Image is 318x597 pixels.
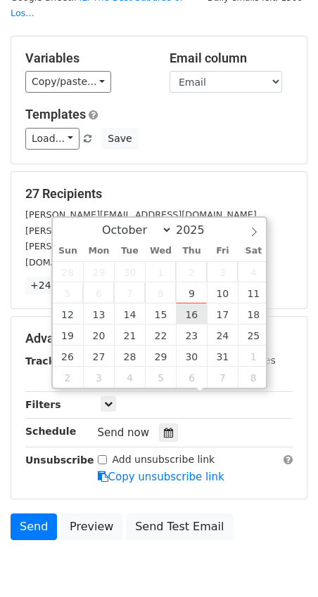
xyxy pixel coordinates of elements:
[238,303,269,324] span: October 18, 2025
[83,346,114,367] span: October 27, 2025
[101,128,138,150] button: Save
[207,346,238,367] span: October 31, 2025
[113,452,215,467] label: Add unsubscribe link
[83,367,114,388] span: November 3, 2025
[176,324,207,346] span: October 23, 2025
[53,346,84,367] span: October 26, 2025
[238,367,269,388] span: November 8, 2025
[114,346,145,367] span: October 28, 2025
[25,454,94,466] strong: Unsubscribe
[238,247,269,256] span: Sat
[248,530,318,597] iframe: Chat Widget
[145,367,176,388] span: November 5, 2025
[207,282,238,303] span: October 10, 2025
[25,71,111,93] a: Copy/paste...
[145,346,176,367] span: October 29, 2025
[25,331,293,346] h5: Advanced
[25,225,257,236] small: [PERSON_NAME][EMAIL_ADDRESS][DOMAIN_NAME]
[238,261,269,282] span: October 4, 2025
[145,303,176,324] span: October 15, 2025
[83,261,114,282] span: September 29, 2025
[238,346,269,367] span: November 1, 2025
[114,261,145,282] span: September 30, 2025
[25,241,256,268] small: [PERSON_NAME][EMAIL_ADDRESS][PERSON_NAME][DOMAIN_NAME]
[25,399,61,410] strong: Filters
[25,128,79,150] a: Load...
[207,367,238,388] span: November 7, 2025
[53,261,84,282] span: September 28, 2025
[207,261,238,282] span: October 3, 2025
[11,513,57,540] a: Send
[114,324,145,346] span: October 21, 2025
[98,426,150,439] span: Send now
[170,51,293,66] h5: Email column
[53,367,84,388] span: November 2, 2025
[176,247,207,256] span: Thu
[25,186,293,202] h5: 27 Recipients
[220,353,275,368] label: UTM Codes
[114,303,145,324] span: October 14, 2025
[114,282,145,303] span: October 7, 2025
[61,513,122,540] a: Preview
[207,303,238,324] span: October 17, 2025
[53,247,84,256] span: Sun
[126,513,233,540] a: Send Test Email
[25,277,84,294] a: +24 more
[207,247,238,256] span: Fri
[25,209,257,220] small: [PERSON_NAME][EMAIL_ADDRESS][DOMAIN_NAME]
[25,51,148,66] h5: Variables
[98,471,224,483] a: Copy unsubscribe link
[53,324,84,346] span: October 19, 2025
[238,282,269,303] span: October 11, 2025
[176,282,207,303] span: October 9, 2025
[114,367,145,388] span: November 4, 2025
[176,367,207,388] span: November 6, 2025
[238,324,269,346] span: October 25, 2025
[83,247,114,256] span: Mon
[25,426,76,437] strong: Schedule
[172,223,223,237] input: Year
[53,303,84,324] span: October 12, 2025
[53,282,84,303] span: October 5, 2025
[145,261,176,282] span: October 1, 2025
[145,247,176,256] span: Wed
[145,324,176,346] span: October 22, 2025
[114,247,145,256] span: Tue
[176,303,207,324] span: October 16, 2025
[207,324,238,346] span: October 24, 2025
[176,346,207,367] span: October 30, 2025
[25,355,72,367] strong: Tracking
[176,261,207,282] span: October 2, 2025
[25,107,86,122] a: Templates
[83,324,114,346] span: October 20, 2025
[83,282,114,303] span: October 6, 2025
[83,303,114,324] span: October 13, 2025
[145,282,176,303] span: October 8, 2025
